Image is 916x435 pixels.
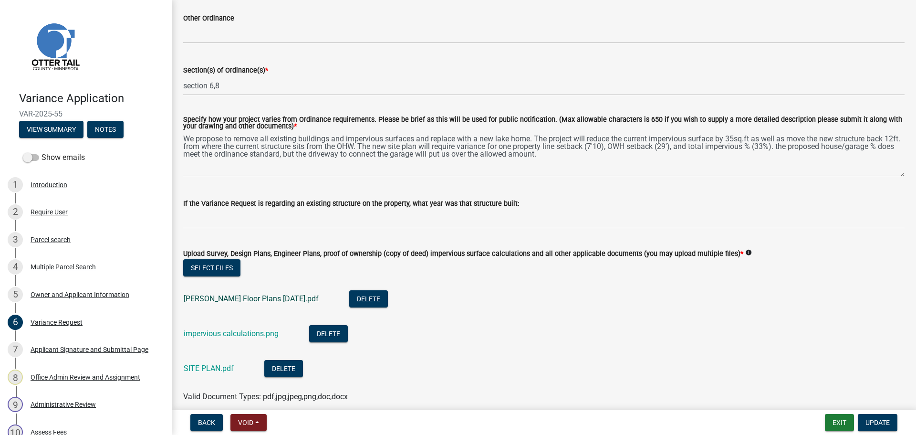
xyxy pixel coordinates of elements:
button: Back [190,414,223,431]
div: Multiple Parcel Search [31,264,96,270]
wm-modal-confirm: Summary [19,126,83,134]
label: Specify how your project varies from Ordinance requirements. Please be brief as this will be used... [183,117,905,130]
div: 5 [8,287,23,302]
div: Parcel search [31,236,71,243]
span: Back [198,419,215,426]
button: Notes [87,121,124,138]
button: Delete [264,360,303,377]
div: 3 [8,232,23,247]
label: Show emails [23,152,85,163]
wm-modal-confirm: Delete Document [264,365,303,374]
img: Otter Tail County, Minnesota [19,10,91,82]
label: Section(s) of Ordinance(s) [183,67,268,74]
a: impervious calculations.png [184,329,279,338]
i: info [745,249,752,256]
button: Void [230,414,267,431]
div: Require User [31,209,68,215]
div: 7 [8,342,23,357]
div: 8 [8,370,23,385]
div: 4 [8,259,23,275]
wm-modal-confirm: Notes [87,126,124,134]
div: 9 [8,397,23,412]
label: Upload Survey, Design Plans, Engineer Plans, proof of ownership (copy of deed) impervious surface... [183,251,743,257]
wm-modal-confirm: Delete Document [349,295,388,304]
label: Other Ordinance [183,15,234,22]
h4: Variance Application [19,92,164,106]
div: Introduction [31,181,67,188]
wm-modal-confirm: Delete Document [309,330,348,339]
button: Select files [183,259,240,276]
span: Update [865,419,890,426]
button: Update [858,414,897,431]
button: Exit [825,414,854,431]
a: [PERSON_NAME] Floor Plans [DATE].pdf [184,294,319,303]
div: Office Admin Review and Assignment [31,374,140,381]
a: SITE PLAN.pdf [184,364,234,373]
div: Owner and Applicant Information [31,291,129,298]
button: Delete [349,290,388,308]
div: 2 [8,204,23,220]
div: 1 [8,177,23,192]
button: Delete [309,325,348,342]
div: Administrative Review [31,401,96,408]
div: Variance Request [31,319,83,326]
div: Applicant Signature and Submittal Page [31,346,148,353]
span: Void [238,419,253,426]
button: View Summary [19,121,83,138]
span: Valid Document Types: pdf,jpg,jpeg,png,doc,docx [183,392,348,401]
div: 6 [8,315,23,330]
span: VAR-2025-55 [19,109,153,118]
label: If the Variance Request is regarding an existing structure on the property, what year was that st... [183,201,519,207]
